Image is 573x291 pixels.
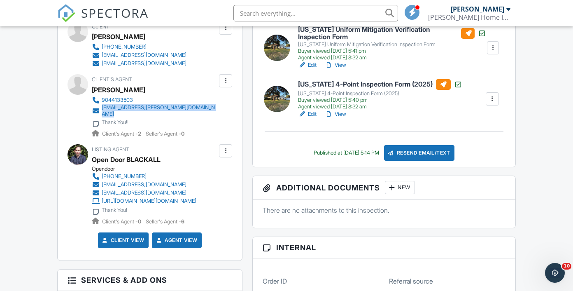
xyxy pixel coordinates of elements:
[263,277,287,286] label: Order ID
[181,218,184,225] strong: 6
[138,218,141,225] strong: 0
[253,237,515,258] h3: Internal
[298,103,462,110] div: Agent viewed [DATE] 8:32 am
[385,181,415,194] div: New
[102,119,128,126] div: Thank You!!
[102,173,147,180] div: [PHONE_NUMBER]
[92,104,217,117] a: [EMAIL_ADDRESS][PERSON_NAME][DOMAIN_NAME]
[92,76,132,82] span: Client's Agent
[325,110,346,118] a: View
[92,197,196,205] a: [URL][DOMAIN_NAME][DOMAIN_NAME]
[92,84,145,96] a: [PERSON_NAME]
[389,277,433,286] label: Referral source
[92,59,186,68] a: [EMAIL_ADDRESS][DOMAIN_NAME]
[384,145,455,161] div: Resend Email/Text
[298,97,462,103] div: Buyer viewed [DATE] 5:40 pm
[102,207,127,214] div: Thank You!
[92,181,196,189] a: [EMAIL_ADDRESS][DOMAIN_NAME]
[101,236,144,244] a: Client View
[81,4,149,21] span: SPECTORA
[102,52,186,59] div: [EMAIL_ADDRESS][DOMAIN_NAME]
[298,79,462,110] a: [US_STATE] 4-Point Inspection Form (2025) [US_STATE] 4-Point Inspection Form (2025) Buyer viewed ...
[298,26,486,61] a: [US_STATE] Uniform Mitigation Verification Inspection Form [US_STATE] Uniform Mitigation Verifica...
[102,131,142,137] span: Client's Agent -
[92,51,186,59] a: [EMAIL_ADDRESS][DOMAIN_NAME]
[155,236,197,244] a: Agent View
[298,48,486,54] div: Buyer viewed [DATE] 5:41 pm
[92,172,196,181] a: [PHONE_NUMBER]
[298,110,317,118] a: Edit
[92,166,203,172] div: Opendoor
[298,79,462,90] h6: [US_STATE] 4-Point Inspection Form (2025)
[102,60,186,67] div: [EMAIL_ADDRESS][DOMAIN_NAME]
[92,189,196,197] a: [EMAIL_ADDRESS][DOMAIN_NAME]
[92,96,217,104] a: 9044133503
[92,31,145,43] div: [PERSON_NAME]
[102,190,186,196] div: [EMAIL_ADDRESS][DOMAIN_NAME]
[102,97,133,103] div: 9044133503
[298,54,486,61] div: Agent viewed [DATE] 8:32 am
[428,13,510,21] div: DeFurio Home Inspection
[314,150,379,156] div: Published at [DATE] 5:14 PM
[57,4,75,22] img: The Best Home Inspection Software - Spectora
[92,153,161,166] a: Open Door BLACKALL
[58,270,242,291] h3: Services & Add ons
[233,5,398,21] input: Search everything...
[138,131,141,137] strong: 2
[146,218,184,225] span: Seller's Agent -
[298,61,317,69] a: Edit
[325,61,346,69] a: View
[102,198,196,204] div: [URL][DOMAIN_NAME][DOMAIN_NAME]
[146,131,184,137] span: Seller's Agent -
[298,41,486,48] div: [US_STATE] Uniform Mitigation Verification Inspection Form
[92,146,129,153] span: Listing Agent
[298,26,486,40] h6: [US_STATE] Uniform Mitigation Verification Inspection Form
[181,131,184,137] strong: 0
[253,176,515,199] h3: Additional Documents
[298,90,462,97] div: [US_STATE] 4-Point Inspection Form (2025)
[92,43,186,51] a: [PHONE_NUMBER]
[57,11,149,28] a: SPECTORA
[562,263,571,270] span: 10
[451,5,504,13] div: [PERSON_NAME]
[545,263,565,283] iframe: Intercom live chat
[263,206,505,215] p: There are no attachments to this inspection.
[102,181,186,188] div: [EMAIL_ADDRESS][DOMAIN_NAME]
[102,104,217,117] div: [EMAIL_ADDRESS][PERSON_NAME][DOMAIN_NAME]
[102,218,142,225] span: Client's Agent -
[102,44,147,50] div: [PHONE_NUMBER]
